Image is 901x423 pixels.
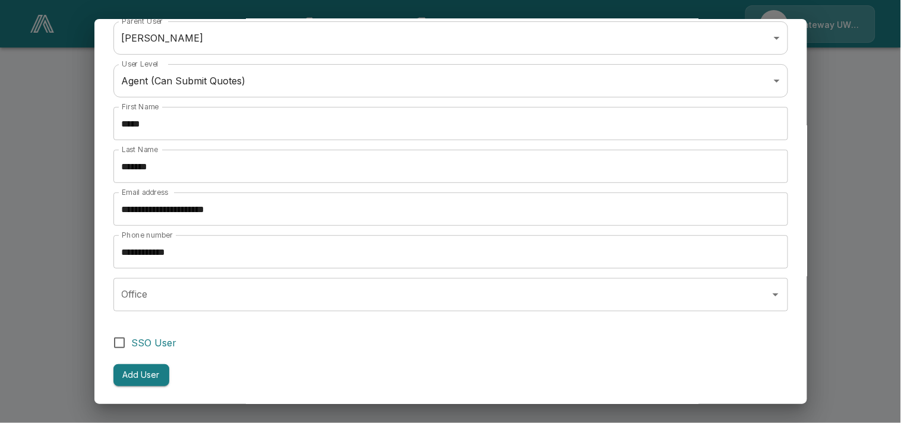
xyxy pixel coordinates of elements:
div: Agent (Can Submit Quotes) [113,64,788,97]
label: First Name [122,102,159,112]
label: Parent User [122,16,163,26]
label: User Level [122,59,159,69]
label: Phone number [122,230,173,240]
button: Open [767,286,784,303]
label: Last Name [122,144,158,154]
label: Email address [122,187,168,197]
button: Add User [113,364,169,386]
div: [PERSON_NAME] [113,21,788,55]
span: SSO User [132,336,177,350]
